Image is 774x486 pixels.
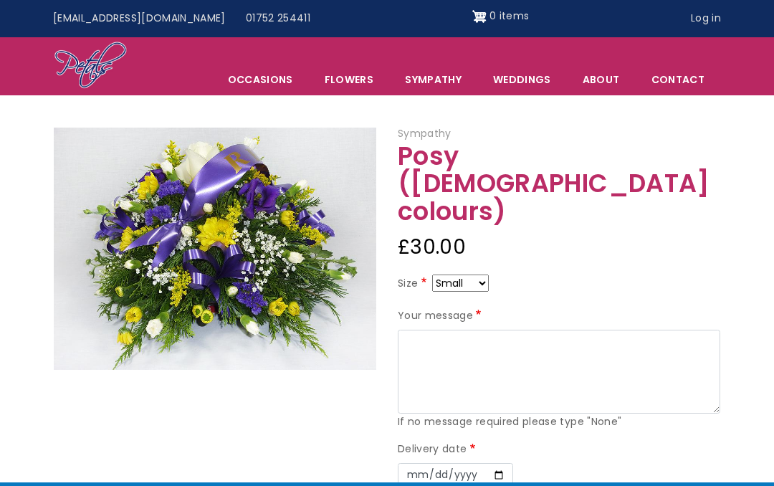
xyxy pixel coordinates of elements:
a: Contact [636,65,720,95]
span: Weddings [478,65,566,95]
span: 0 items [489,9,529,23]
h1: Posy ([DEMOGRAPHIC_DATA] colours) [398,143,720,226]
a: [EMAIL_ADDRESS][DOMAIN_NAME] [43,5,236,32]
label: Your message [398,308,484,325]
a: About [568,65,635,95]
label: Size [398,275,429,292]
span: Sympathy [398,126,451,140]
img: Home [54,41,128,91]
img: Posy (Male colours) [54,128,376,370]
a: Flowers [310,65,388,95]
a: Shopping cart 0 items [472,5,530,28]
div: If no message required please type "None" [398,414,720,431]
img: Shopping cart [472,5,487,28]
span: Occasions [213,65,308,95]
a: Log in [681,5,731,32]
label: Delivery date [398,441,478,458]
div: £30.00 [398,230,720,265]
a: 01752 254411 [236,5,320,32]
a: Sympathy [390,65,477,95]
